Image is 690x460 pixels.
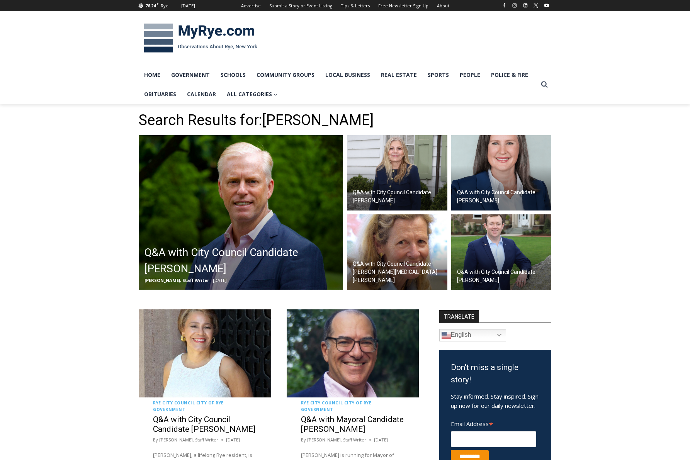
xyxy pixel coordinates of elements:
a: Q&A with City Council Candidate [PERSON_NAME] [153,415,255,434]
a: City of Rye [344,400,372,406]
a: Facebook [500,1,509,10]
a: Schools [215,65,251,85]
span: By [153,436,158,443]
a: Police & Fire [486,65,534,85]
a: Q&A with City Council Candidate [PERSON_NAME] [PERSON_NAME], Staff Writer - [DATE] [139,135,343,290]
a: Government [153,407,185,412]
h2: Q&A with City Council Candidate [PERSON_NAME] [457,268,550,284]
img: (PHOTO: City council candidate Maria Tufvesson Shuck.) [347,135,447,211]
div: Rye [161,2,168,9]
a: Instagram [510,1,519,10]
span: [PERSON_NAME] [262,112,374,129]
span: 76.24 [145,3,156,8]
h2: Q&A with City Council Candidate [PERSON_NAME] [353,188,445,205]
a: Rye City Council [301,400,343,406]
span: [PERSON_NAME], Staff Writer [144,277,209,283]
a: Local Business [320,65,376,85]
img: MyRye.com [139,18,262,58]
a: Real Estate [376,65,422,85]
a: Q&A with City Council Candidate [PERSON_NAME] [347,135,447,211]
a: Rye City Council [153,400,195,406]
label: Email Address [451,416,536,430]
span: By [301,436,306,443]
a: Government [166,65,215,85]
a: X [531,1,540,10]
a: [PERSON_NAME], Staff Writer [159,437,218,443]
a: YouTube [542,1,551,10]
a: City of Rye [196,400,224,406]
a: Linkedin [521,1,530,10]
h1: Search Results for: [139,112,551,129]
img: (PHOTO: Mayoral candidate Josh Nathan. Contributed.) [287,309,419,397]
div: [DATE] [181,2,195,9]
span: [DATE] [213,277,227,283]
a: Q&A with City Council Candidate [PERSON_NAME][MEDICAL_DATA] [PERSON_NAME] [347,214,447,290]
a: Q&A with City Council Candidate [PERSON_NAME] [451,135,552,211]
img: (PHOTO: City council candidate Marion Anderson. Contributed.) [139,309,271,397]
img: en [442,331,451,340]
a: English [439,329,506,341]
img: PHOTO: James Ward, Chair of the Rye Sustainability Committee, is running for Rye City Council thi... [139,135,343,290]
button: View Search Form [537,78,551,92]
a: Home [139,65,166,85]
a: People [454,65,486,85]
a: Calendar [182,85,221,104]
h2: Q&A with City Council Candidate [PERSON_NAME][MEDICAL_DATA] [PERSON_NAME] [353,260,445,284]
img: (PHOTO: City council candidate James Fee. Contributed.) [451,214,552,290]
a: Obituaries [139,85,182,104]
span: All Categories [227,90,277,98]
a: [PERSON_NAME], Staff Writer [307,437,366,443]
time: [DATE] [226,436,240,443]
a: Q&A with Mayoral Candidate [PERSON_NAME] [301,415,404,434]
span: - [210,277,212,283]
a: Government [301,407,333,412]
h3: Don't miss a single story! [451,362,540,386]
a: Community Groups [251,65,320,85]
p: Stay informed. Stay inspired. Sign up now for our daily newsletter. [451,392,540,410]
a: Sports [422,65,454,85]
h2: Q&A with City Council Candidate [PERSON_NAME] [144,244,341,277]
a: All Categories [221,85,283,104]
span: F [157,2,159,6]
nav: Primary Navigation [139,65,537,104]
h2: Q&A with City Council Candidate [PERSON_NAME] [457,188,550,205]
strong: TRANSLATE [439,310,479,323]
a: Q&A with City Council Candidate [PERSON_NAME] [451,214,552,290]
time: [DATE] [374,436,388,443]
img: (PHOTO: City council candidate Robin Thrush Jovanovich. Contributed.) [347,214,447,290]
